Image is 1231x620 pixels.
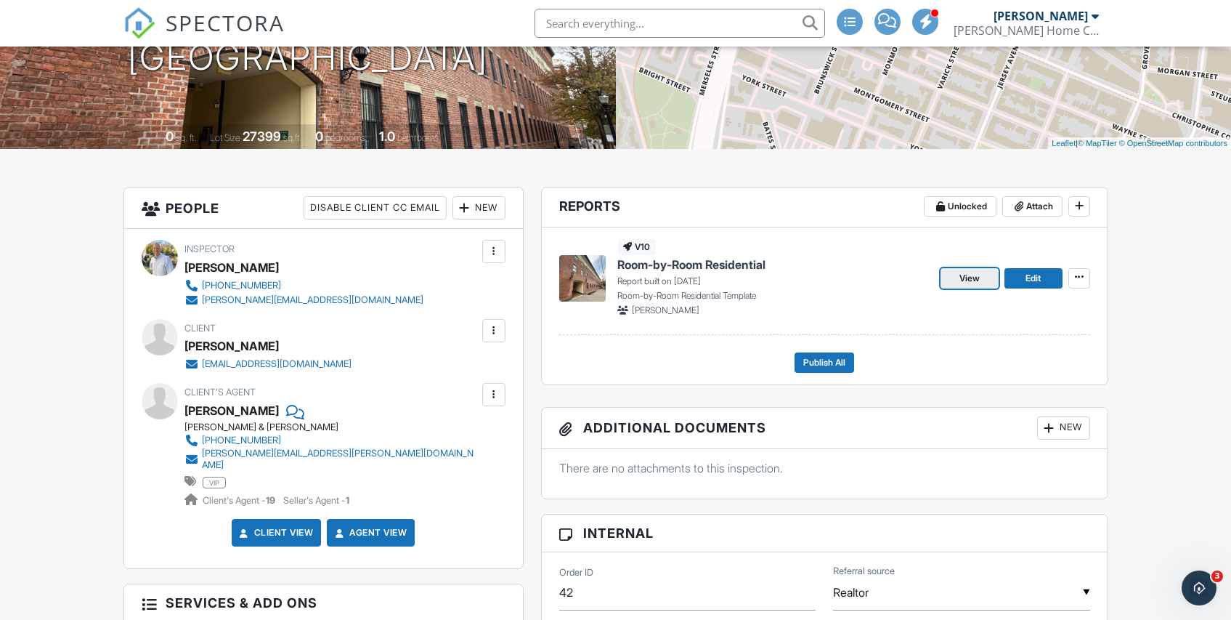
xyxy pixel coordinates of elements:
[184,278,423,293] a: [PHONE_NUMBER]
[304,196,447,220] div: Disable Client CC Email
[202,280,281,291] div: [PHONE_NUMBER]
[833,565,895,578] label: Referral source
[166,7,285,38] span: SPECTORA
[332,526,407,540] a: Agent View
[184,400,279,422] a: [PERSON_NAME]
[124,188,523,229] h3: People
[184,257,279,278] div: [PERSON_NAME]
[184,335,279,357] div: [PERSON_NAME]
[184,323,216,334] span: Client
[1037,416,1090,440] div: New
[283,132,301,143] span: sq.ft.
[346,495,349,506] strong: 1
[202,435,281,446] div: [PHONE_NUMBER]
[184,433,479,448] a: [PHONE_NUMBER]
[184,448,479,471] a: [PERSON_NAME][EMAIL_ADDRESS][PERSON_NAME][DOMAIN_NAME]
[210,132,240,143] span: Lot Size
[184,357,352,371] a: [EMAIL_ADDRESS][DOMAIN_NAME]
[1078,139,1117,148] a: © MapTiler
[176,132,196,143] span: sq. ft.
[1119,139,1227,148] a: © OpenStreetMap contributors
[559,566,593,579] label: Order ID
[203,477,226,488] span: vip
[325,132,365,143] span: bedrooms
[559,460,1090,476] p: There are no attachments to this inspection.
[1052,139,1076,148] a: Leaflet
[283,495,349,506] span: Seller's Agent -
[379,129,395,144] div: 1.0
[452,196,505,220] div: New
[237,526,314,540] a: Client View
[1048,137,1231,150] div: |
[397,132,439,143] span: bathrooms
[184,387,256,398] span: Client's Agent
[123,20,285,50] a: SPECTORA
[184,243,235,254] span: Inspector
[99,1,517,78] h1: 227 [PERSON_NAME] Dr [GEOGRAPHIC_DATA]
[266,495,275,506] strong: 19
[954,23,1099,38] div: Merson Home Consulting
[243,129,281,144] div: 27399
[202,448,479,471] div: [PERSON_NAME][EMAIL_ADDRESS][PERSON_NAME][DOMAIN_NAME]
[542,408,1108,449] h3: Additional Documents
[202,294,423,306] div: [PERSON_NAME][EMAIL_ADDRESS][DOMAIN_NAME]
[1182,571,1216,605] iframe: Intercom live chat
[202,358,352,370] div: [EMAIL_ADDRESS][DOMAIN_NAME]
[315,129,323,144] div: 0
[123,7,155,39] img: The Best Home Inspection Software - Spectora
[184,293,423,307] a: [PERSON_NAME][EMAIL_ADDRESS][DOMAIN_NAME]
[994,9,1088,23] div: [PERSON_NAME]
[184,422,490,433] div: [PERSON_NAME] & [PERSON_NAME]
[203,495,277,506] span: Client's Agent -
[166,129,174,144] div: 0
[535,9,825,38] input: Search everything...
[1211,571,1223,582] span: 3
[542,515,1108,552] h3: Internal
